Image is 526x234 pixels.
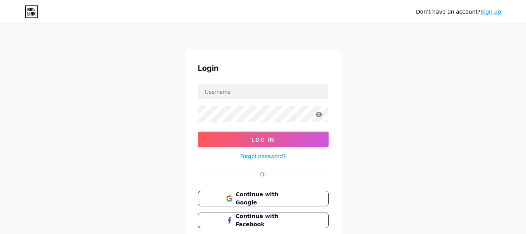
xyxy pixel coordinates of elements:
div: Or [260,170,266,178]
button: Continue with Google [198,191,329,206]
span: Continue with Facebook [236,212,300,229]
a: Sign up [480,9,501,15]
div: Login [198,62,329,74]
input: Username [198,84,328,99]
button: Continue with Facebook [198,213,329,228]
a: Forgot password? [240,152,286,160]
span: Continue with Google [236,190,300,207]
button: Log In [198,132,329,147]
span: Log In [252,136,274,143]
div: Don't have an account? [416,8,501,16]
